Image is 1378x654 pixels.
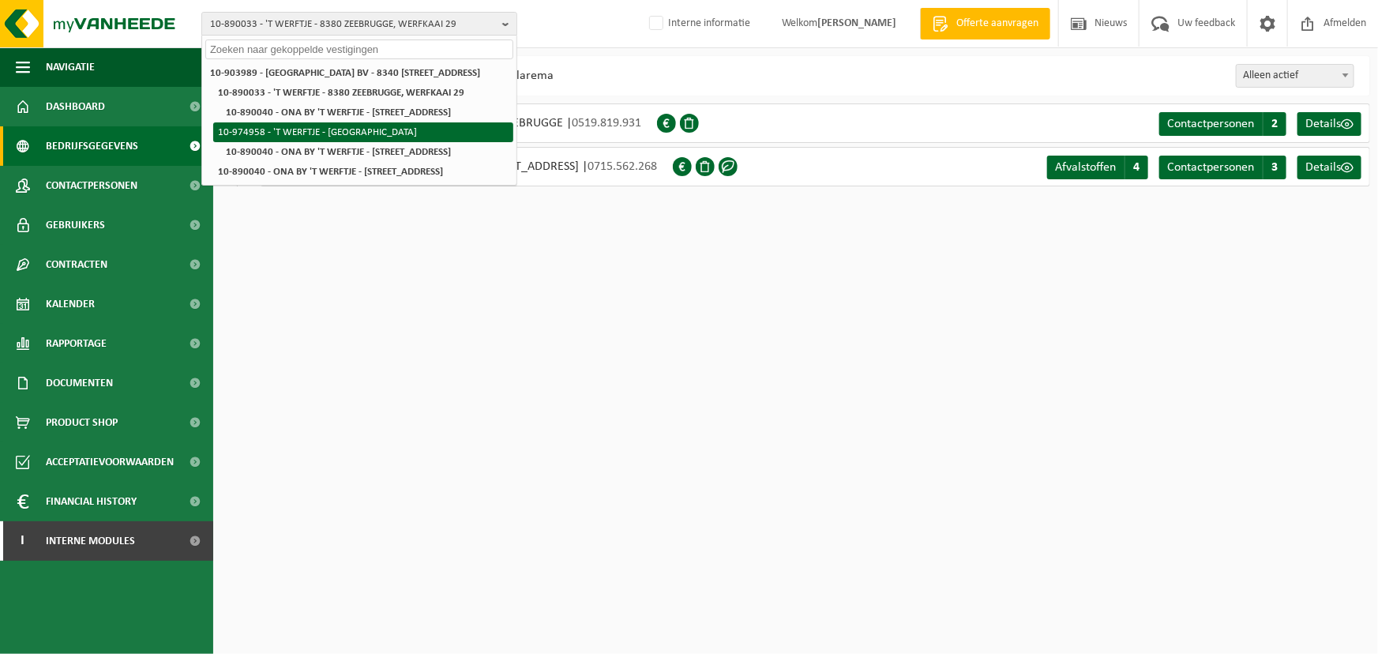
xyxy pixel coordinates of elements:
span: Details [1305,118,1341,130]
label: Interne informatie [646,12,750,36]
span: Product Shop [46,403,118,442]
strong: [PERSON_NAME] [817,17,896,29]
span: Financial History [46,482,137,521]
a: Details [1297,112,1361,136]
span: 0519.819.931 [572,117,641,130]
span: Gebruikers [46,205,105,245]
span: Contactpersonen [1167,161,1254,174]
span: Rapportage [46,324,107,363]
span: Alleen actief [1236,64,1354,88]
span: Afvalstoffen [1055,161,1116,174]
span: Offerte aanvragen [952,16,1042,32]
a: Contactpersonen 2 [1159,112,1286,136]
span: Navigatie [46,47,95,87]
span: I [16,521,30,561]
li: Vlarema [482,64,554,88]
a: Contactpersonen 3 [1159,156,1286,179]
span: 10-890033 - 'T WERFTJE - 8380 ZEEBRUGGE, WERFKAAI 29 [210,13,496,36]
strong: 10-890040 - ONA BY 'T WERFTJE - [STREET_ADDRESS] [218,167,443,177]
span: Documenten [46,363,113,403]
input: Zoeken naar gekoppelde vestigingen [205,39,513,59]
strong: 10-890040 - ONA BY 'T WERFTJE - [STREET_ADDRESS] [226,147,451,157]
span: Dashboard [46,87,105,126]
span: Contactpersonen [1167,118,1254,130]
li: 10-974958 - 'T WERFTJE - [GEOGRAPHIC_DATA] [213,122,513,142]
span: 0715.562.268 [588,160,657,173]
span: 3 [1263,156,1286,179]
strong: 10-903989 - [GEOGRAPHIC_DATA] BV - 8340 [STREET_ADDRESS] [210,68,480,78]
span: Contracten [46,245,107,284]
strong: 10-890033 - 'T WERFTJE - 8380 ZEEBRUGGE, WERFKAAI 29 [218,88,464,98]
a: Offerte aanvragen [920,8,1050,39]
a: Afvalstoffen 4 [1047,156,1148,179]
strong: 10-890040 - ONA BY 'T WERFTJE - [STREET_ADDRESS] [226,107,451,118]
span: Interne modules [46,521,135,561]
span: Kalender [46,284,95,324]
span: 2 [1263,112,1286,136]
span: Bedrijfsgegevens [46,126,138,166]
span: Acceptatievoorwaarden [46,442,174,482]
span: Contactpersonen [46,166,137,205]
button: 10-890033 - 'T WERFTJE - 8380 ZEEBRUGGE, WERFKAAI 29 [201,12,517,36]
span: Details [1305,161,1341,174]
span: 4 [1125,156,1148,179]
span: Alleen actief [1237,65,1354,87]
a: Details [1297,156,1361,179]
